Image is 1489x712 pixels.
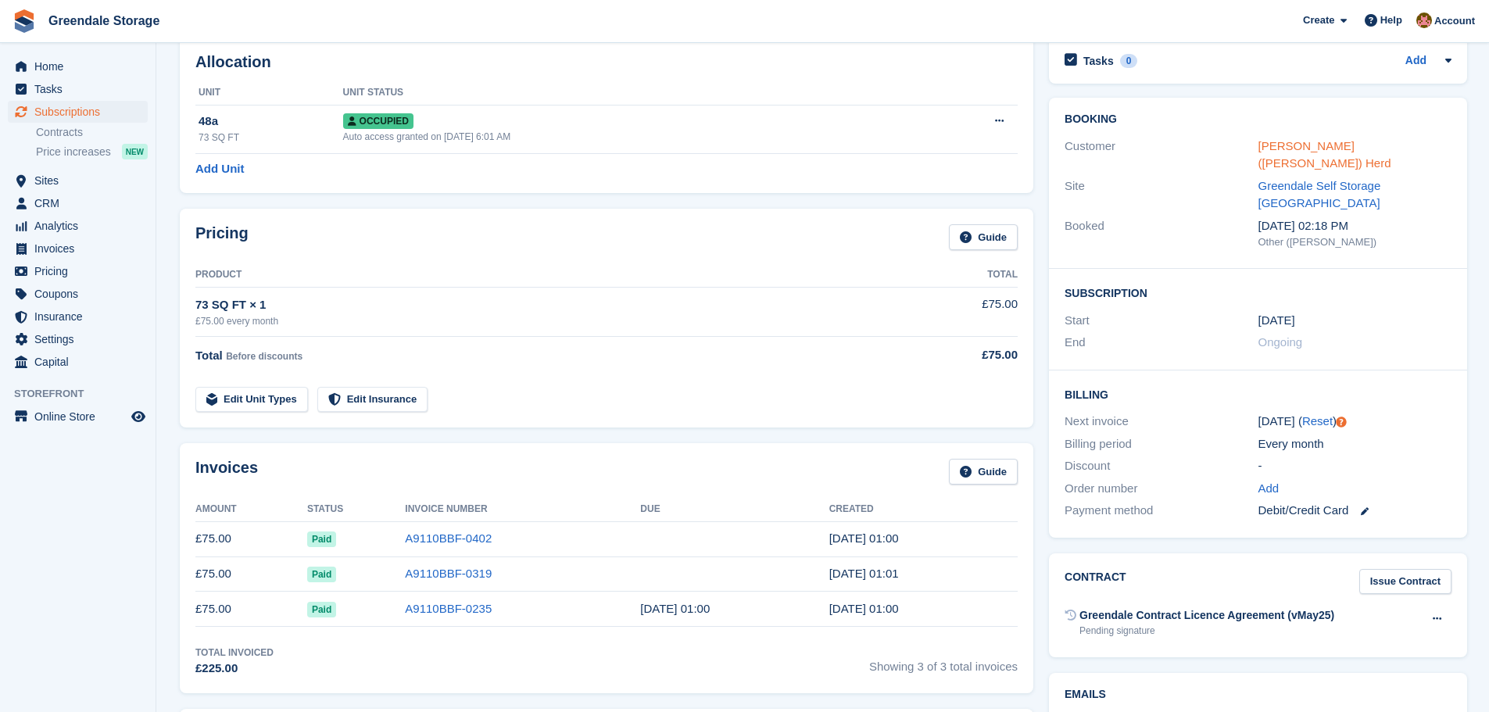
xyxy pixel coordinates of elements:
th: Unit [195,81,343,106]
div: Total Invoiced [195,646,274,660]
div: [DATE] 02:18 PM [1258,217,1451,235]
span: Create [1303,13,1334,28]
a: menu [8,238,148,259]
a: Add Unit [195,160,244,178]
time: 2025-07-26 00:01:51 UTC [829,567,899,580]
a: Preview store [129,407,148,426]
div: Payment method [1065,502,1258,520]
time: 2025-06-27 00:00:00 UTC [640,602,710,615]
div: NEW [122,144,148,159]
div: Pending signature [1079,624,1334,638]
span: Account [1434,13,1475,29]
a: A9110BBF-0402 [405,531,492,545]
div: Auto access granted on [DATE] 6:01 AM [343,130,907,144]
a: Add [1405,52,1426,70]
a: menu [8,306,148,327]
h2: Booking [1065,113,1451,126]
time: 2025-08-26 00:00:09 UTC [829,531,899,545]
span: Home [34,55,128,77]
div: [DATE] ( ) [1258,413,1451,431]
th: Due [640,497,829,522]
a: [PERSON_NAME] ([PERSON_NAME]) Herd [1258,139,1391,170]
span: Insurance [34,306,128,327]
time: 2025-06-26 00:00:00 UTC [1258,312,1295,330]
span: Tasks [34,78,128,100]
a: Greendale Self Storage [GEOGRAPHIC_DATA] [1258,179,1381,210]
a: menu [8,215,148,237]
td: £75.00 [195,592,307,627]
img: Justin Swingler [1416,13,1432,28]
span: Invoices [34,238,128,259]
div: £75.00 [907,346,1018,364]
h2: Billing [1065,386,1451,402]
div: Every month [1258,435,1451,453]
span: Capital [34,351,128,373]
th: Amount [195,497,307,522]
div: End [1065,334,1258,352]
a: menu [8,78,148,100]
a: Issue Contract [1359,569,1451,595]
a: menu [8,55,148,77]
span: Online Store [34,406,128,428]
a: A9110BBF-0319 [405,567,492,580]
span: Ongoing [1258,335,1303,349]
a: menu [8,260,148,282]
div: 0 [1120,54,1138,68]
div: Next invoice [1065,413,1258,431]
div: Discount [1065,457,1258,475]
img: stora-icon-8386f47178a22dfd0bd8f6a31ec36ba5ce8667c1dd55bd0f319d3a0aa187defe.svg [13,9,36,33]
time: 2025-06-26 00:00:30 UTC [829,602,899,615]
td: £75.00 [195,556,307,592]
a: menu [8,192,148,214]
div: 73 SQ FT × 1 [195,296,907,314]
div: Tooltip anchor [1334,415,1348,429]
a: menu [8,101,148,123]
span: Help [1380,13,1402,28]
td: £75.00 [907,287,1018,336]
h2: Tasks [1083,54,1114,68]
span: Paid [307,602,336,617]
a: Price increases NEW [36,143,148,160]
h2: Allocation [195,53,1018,71]
th: Unit Status [343,81,907,106]
a: Guide [949,459,1018,485]
a: Guide [949,224,1018,250]
th: Status [307,497,405,522]
span: CRM [34,192,128,214]
h2: Invoices [195,459,258,485]
span: Pricing [34,260,128,282]
div: Billing period [1065,435,1258,453]
div: Other ([PERSON_NAME]) [1258,234,1451,250]
a: menu [8,328,148,350]
div: 48a [199,113,343,131]
div: Start [1065,312,1258,330]
span: Paid [307,567,336,582]
th: Total [907,263,1018,288]
span: Subscriptions [34,101,128,123]
div: Booked [1065,217,1258,250]
span: Settings [34,328,128,350]
a: Edit Unit Types [195,387,308,413]
span: Total [195,349,223,362]
th: Product [195,263,907,288]
div: Greendale Contract Licence Agreement (vMay25) [1079,607,1334,624]
span: Occupied [343,113,413,129]
div: 73 SQ FT [199,131,343,145]
span: Paid [307,531,336,547]
span: Before discounts [226,351,302,362]
a: menu [8,406,148,428]
a: menu [8,283,148,305]
div: Customer [1065,138,1258,173]
div: £75.00 every month [195,314,907,328]
a: menu [8,170,148,191]
div: Site [1065,177,1258,213]
div: Order number [1065,480,1258,498]
a: A9110BBF-0235 [405,602,492,615]
h2: Contract [1065,569,1126,595]
div: Debit/Credit Card [1258,502,1451,520]
span: Coupons [34,283,128,305]
h2: Subscription [1065,284,1451,300]
td: £75.00 [195,521,307,556]
a: Add [1258,480,1280,498]
a: Contracts [36,125,148,140]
